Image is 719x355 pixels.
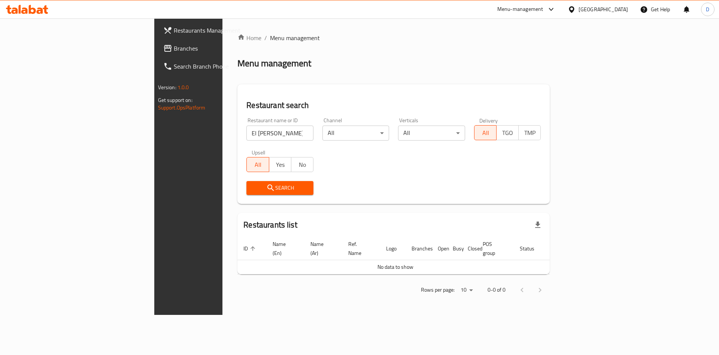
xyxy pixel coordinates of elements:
th: Open [432,237,447,260]
button: All [246,157,269,172]
p: Rows per page: [421,285,455,295]
span: POS group [483,240,505,258]
button: TMP [518,125,541,140]
h2: Restaurants list [243,219,297,231]
span: All [477,127,494,138]
button: All [474,125,497,140]
a: Support.OpsPlatform [158,103,206,112]
h2: Restaurant search [246,100,541,111]
table: enhanced table [237,237,579,274]
a: Restaurants Management [157,21,274,39]
input: Search for restaurant name or ID.. [246,126,313,141]
span: Search Branch Phone [174,62,269,71]
div: Export file [529,216,547,234]
button: No [291,157,313,172]
span: Restaurants Management [174,26,269,35]
span: Menu management [270,33,320,42]
th: Closed [462,237,477,260]
button: Yes [269,157,291,172]
div: [GEOGRAPHIC_DATA] [579,5,628,13]
span: Name (En) [273,240,295,258]
div: All [322,126,389,141]
nav: breadcrumb [237,33,550,42]
span: TMP [522,127,538,138]
span: ID [243,244,258,253]
span: Yes [272,159,288,170]
p: 0-0 of 0 [488,285,506,295]
div: All [398,126,465,141]
span: No [294,159,310,170]
label: Upsell [252,150,266,155]
span: Branches [174,44,269,53]
h2: Menu management [237,57,311,69]
span: No data to show [377,262,413,272]
span: TGO [500,127,516,138]
a: Search Branch Phone [157,57,274,75]
span: Name (Ar) [310,240,333,258]
span: Status [520,244,544,253]
th: Busy [447,237,462,260]
span: 1.0.0 [178,82,189,92]
span: Search [252,183,307,193]
div: Rows per page: [458,285,476,296]
th: Logo [380,237,406,260]
button: Search [246,181,313,195]
a: Branches [157,39,274,57]
span: Get support on: [158,95,192,105]
span: D [706,5,709,13]
label: Delivery [479,118,498,123]
button: TGO [496,125,519,140]
span: All [250,159,266,170]
span: Version: [158,82,176,92]
span: Ref. Name [348,240,371,258]
th: Branches [406,237,432,260]
div: Menu-management [497,5,543,14]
